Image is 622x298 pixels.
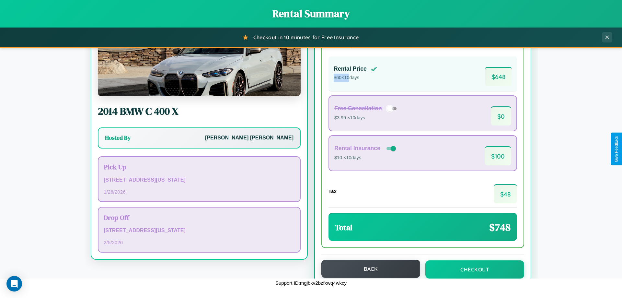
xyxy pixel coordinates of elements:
[328,188,337,194] h4: Tax
[98,104,301,118] h2: 2014 BMW C 400 X
[334,114,399,122] p: $3.99 × 10 days
[334,74,377,82] p: $ 60 × 10 days
[98,31,301,96] img: BMW C 400 X
[104,175,295,185] p: [STREET_ADDRESS][US_STATE]
[104,238,295,247] p: 2 / 5 / 2026
[104,213,295,222] h3: Drop Off
[6,276,22,292] div: Open Intercom Messenger
[334,154,397,162] p: $10 × 10 days
[335,222,352,233] h3: Total
[321,260,420,278] button: Back
[485,67,512,86] span: $ 648
[105,134,131,142] h3: Hosted By
[205,133,294,143] p: [PERSON_NAME] [PERSON_NAME]
[104,162,295,172] h3: Pick Up
[275,279,347,287] p: Support ID: mgjbkv2bzfxwq4wkcy
[104,226,295,235] p: [STREET_ADDRESS][US_STATE]
[104,187,295,196] p: 1 / 26 / 2026
[425,260,524,279] button: Checkout
[491,106,511,125] span: $ 0
[334,66,367,72] h4: Rental Price
[614,136,619,162] div: Give Feedback
[6,6,616,21] h1: Rental Summary
[253,34,359,41] span: Checkout in 10 minutes for Free Insurance
[494,184,517,203] span: $ 48
[485,146,511,165] span: $ 100
[334,105,382,112] h4: Free Cancellation
[489,220,511,234] span: $ 748
[334,145,380,152] h4: Rental Insurance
